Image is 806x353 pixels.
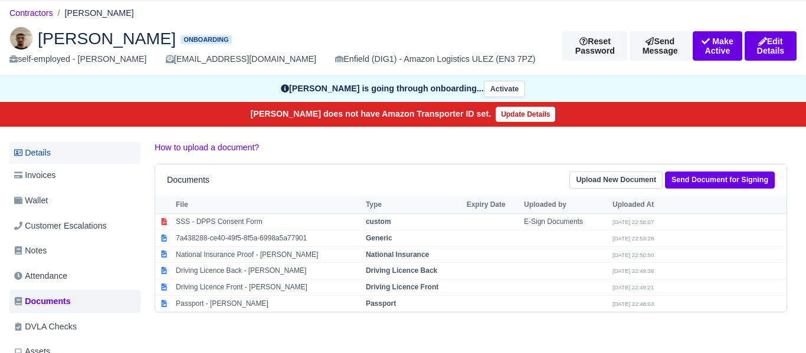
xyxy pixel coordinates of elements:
[366,234,392,242] strong: Generic
[14,269,67,283] span: Attendance
[521,213,610,230] td: E-Sign Documents
[53,6,134,20] li: [PERSON_NAME]
[562,31,627,61] button: Reset Password
[366,217,391,226] strong: custom
[14,244,47,258] span: Notes
[366,266,437,275] strong: Driving Licence Back
[173,295,363,311] td: Passport - [PERSON_NAME]
[464,196,521,213] th: Expiry Date
[9,239,140,262] a: Notes
[521,196,610,213] th: Uploaded by
[155,143,259,152] a: How to upload a document?
[9,265,140,288] a: Attendance
[14,219,107,233] span: Customer Escalations
[173,246,363,263] td: National Insurance Proof - [PERSON_NAME]
[366,299,396,308] strong: Passport
[173,230,363,246] td: 7a438288-ce40-49f5-8f5a-6998a5a77901
[594,216,806,353] iframe: Chat Widget
[167,175,209,185] h6: Documents
[610,196,698,213] th: Uploaded At
[9,52,147,66] div: self-employed - [PERSON_NAME]
[1,17,805,76] div: Barash Hasan
[366,283,438,291] strong: Driving Licence Front
[173,196,363,213] th: File
[14,169,55,182] span: Invoices
[9,189,140,212] a: Wallet
[14,320,77,334] span: DVLA Checks
[745,31,797,61] a: Edit Details
[363,196,464,213] th: Type
[9,164,140,187] a: Invoices
[630,31,690,61] a: Send Message
[496,107,555,122] a: Update Details
[14,295,71,308] span: Documents
[693,31,742,61] button: Make Active
[38,30,176,47] span: [PERSON_NAME]
[366,250,429,259] strong: National Insurance
[173,279,363,296] td: Driving Licence Front - [PERSON_NAME]
[166,52,316,66] div: [EMAIL_ADDRESS][DOMAIN_NAME]
[9,315,140,338] a: DVLA Checks
[569,171,663,189] a: Upload New Document
[9,290,140,313] a: Documents
[9,8,53,18] a: Contractors
[335,52,535,66] div: Enfield (DIG1) - Amazon Logistics ULEZ (EN3 7PZ)
[173,263,363,279] td: Driving Licence Back - [PERSON_NAME]
[665,171,775,189] a: Send Document for Signing
[9,142,140,164] a: Details
[173,213,363,230] td: SSS - DPPS Consent Form
[9,215,140,237] a: Customer Escalations
[181,35,231,44] span: Onboarding
[14,194,48,207] span: Wallet
[484,81,525,98] button: Activate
